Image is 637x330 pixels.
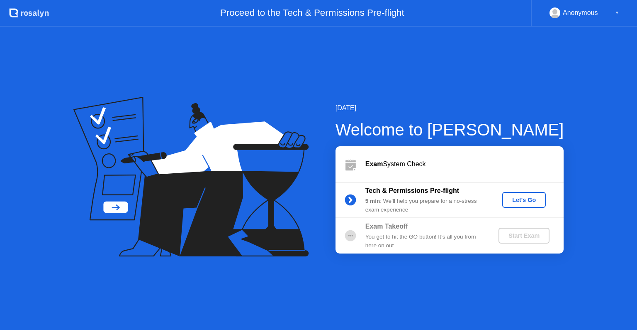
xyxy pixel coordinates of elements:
div: Welcome to [PERSON_NAME] [336,117,564,142]
button: Start Exam [498,228,549,244]
b: Exam [365,160,383,167]
button: Let's Go [502,192,546,208]
b: 5 min [365,198,380,204]
div: You get to hit the GO button! It’s all you from here on out [365,233,485,250]
div: System Check [365,159,564,169]
div: Start Exam [502,232,546,239]
div: : We’ll help you prepare for a no-stress exam experience [365,197,485,214]
div: ▼ [615,7,619,18]
b: Tech & Permissions Pre-flight [365,187,459,194]
b: Exam Takeoff [365,223,408,230]
div: Let's Go [506,197,542,203]
div: [DATE] [336,103,564,113]
div: Anonymous [563,7,598,18]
